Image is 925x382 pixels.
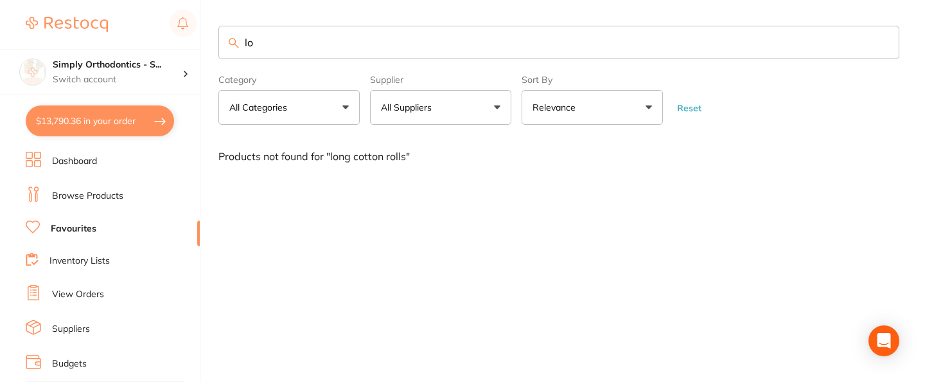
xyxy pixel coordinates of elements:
[51,223,96,235] a: Favourites
[53,73,182,86] p: Switch account
[522,90,663,125] button: Relevance
[533,101,581,114] p: Relevance
[49,255,110,268] a: Inventory Lists
[26,10,108,39] a: Restocq Logo
[52,323,90,336] a: Suppliers
[218,150,899,162] div: Products not found for " long cotton rolls "
[218,75,360,85] label: Category
[370,90,511,125] button: All Suppliers
[20,59,46,85] img: Simply Orthodontics - Sunbury
[53,59,182,71] h4: Simply Orthodontics - Sunbury
[52,155,97,168] a: Dashboard
[26,17,108,32] img: Restocq Logo
[52,190,123,203] a: Browse Products
[52,358,87,370] a: Budgets
[218,90,360,125] button: All Categories
[218,26,899,59] input: Search Favourite Products
[522,75,663,85] label: Sort By
[52,288,104,301] a: View Orders
[868,325,899,356] div: Open Intercom Messenger
[370,75,511,85] label: Supplier
[673,102,705,114] button: Reset
[26,105,174,136] button: $13,790.36 in your order
[229,101,292,114] p: All Categories
[381,101,437,114] p: All Suppliers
